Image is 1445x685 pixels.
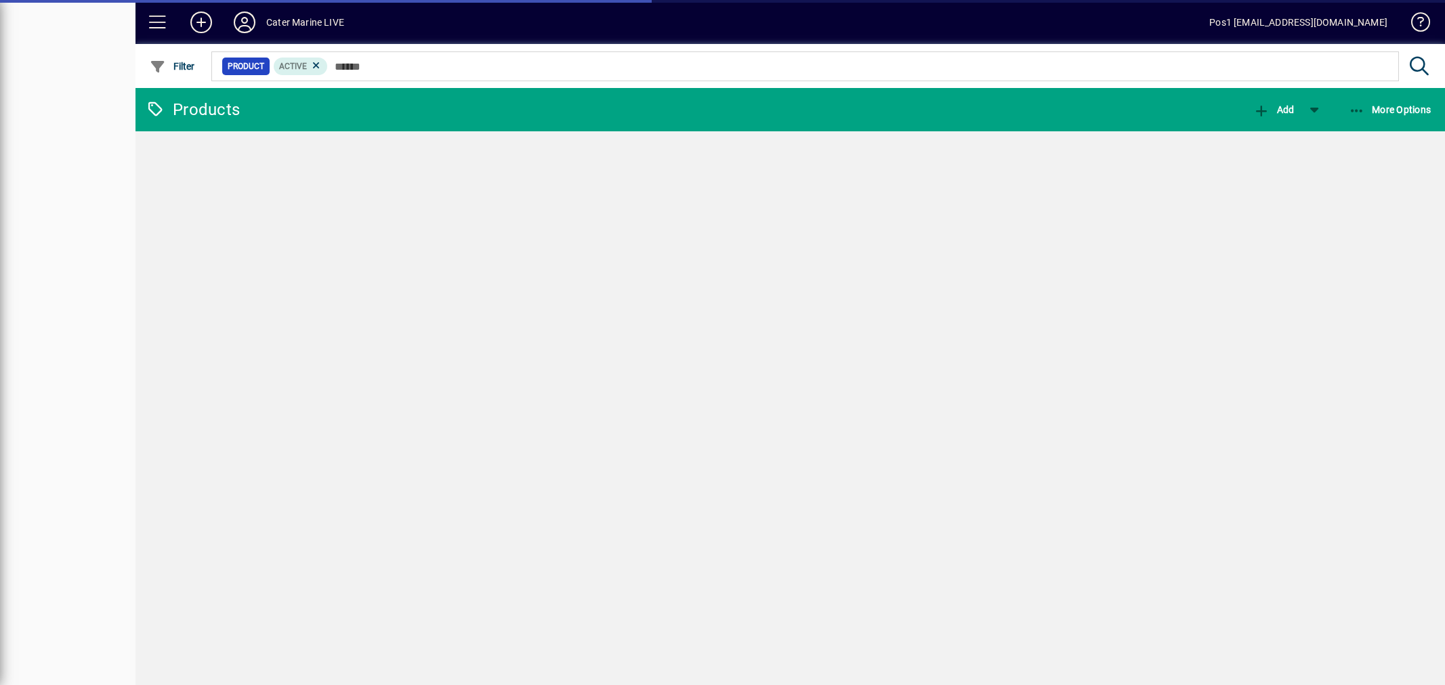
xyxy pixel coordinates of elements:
button: Filter [146,54,198,79]
span: More Options [1349,104,1431,115]
div: Pos1 [EMAIL_ADDRESS][DOMAIN_NAME] [1209,12,1387,33]
span: Add [1253,104,1294,115]
button: Profile [223,10,266,35]
mat-chip: Activation Status: Active [274,58,328,75]
a: Knowledge Base [1401,3,1428,47]
button: More Options [1345,97,1435,122]
span: Product [228,60,264,73]
button: Add [1250,97,1297,122]
span: Active [279,62,307,71]
div: Products [146,99,240,120]
span: Filter [150,61,195,72]
button: Add [180,10,223,35]
div: Cater Marine LIVE [266,12,344,33]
